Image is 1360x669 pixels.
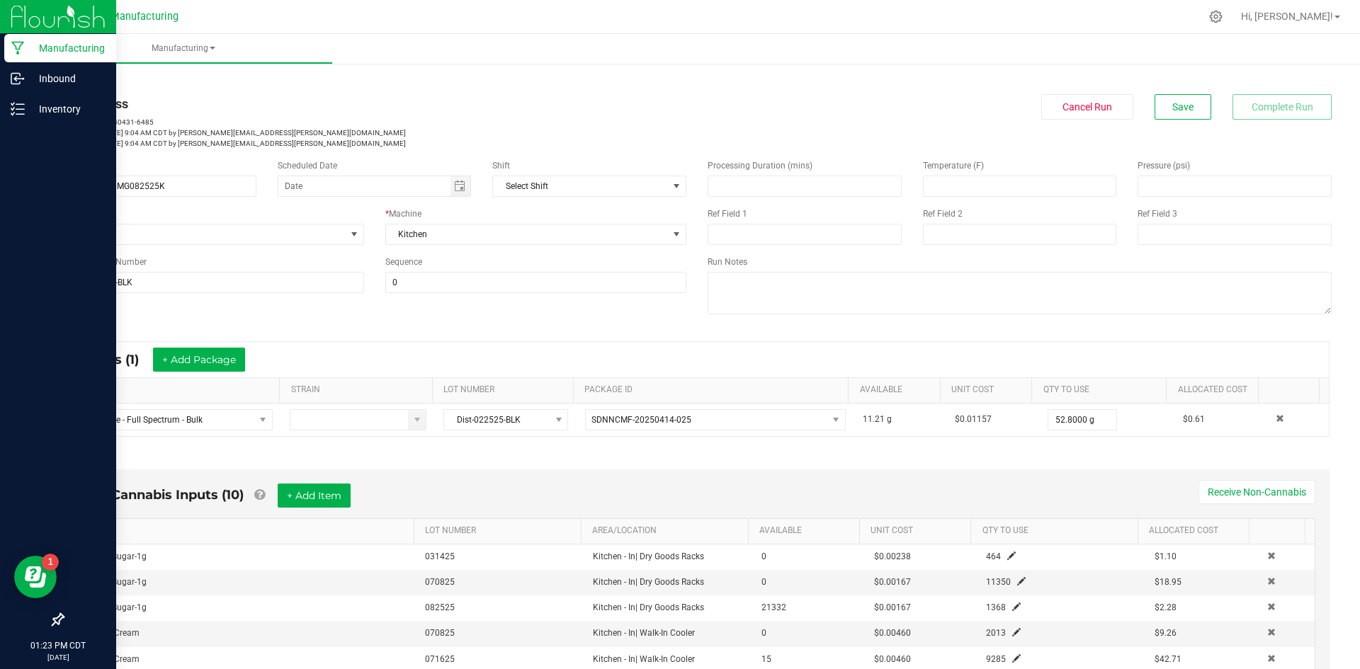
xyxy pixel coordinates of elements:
span: Kitchen - In [593,602,704,612]
p: MP-20250827140431-6485 [62,117,686,127]
span: Inputs (1) [79,352,153,367]
span: Run Notes [708,257,747,267]
span: 070825 [425,628,455,638]
span: Save [1172,101,1194,113]
span: 464 [986,551,1001,561]
span: | Dry Goods Racks [635,602,704,612]
span: Dist-022525-BLK [444,410,550,430]
span: $42.71 [1155,654,1181,664]
span: Kitchen - In [593,551,704,561]
iframe: Resource center unread badge [42,554,59,571]
span: 0 [761,551,766,561]
a: QTY TO USESortable [982,525,1133,537]
span: | Dry Goods Racks [635,551,704,561]
a: AVAILABLESortable [759,525,854,537]
span: $9.26 [1155,628,1177,638]
p: Manufacturing [25,40,110,57]
button: Save [1155,94,1211,120]
p: Inbound [25,70,110,87]
span: $0.00238 [874,551,911,561]
span: $1.10 [1155,551,1177,561]
span: 070825 [425,577,455,587]
p: [DATE] [6,652,110,663]
a: Unit CostSortable [871,525,965,537]
input: Date [278,176,450,196]
span: 2013 [986,628,1006,638]
span: Ref Field 2 [923,209,963,219]
a: AVAILABLESortable [860,384,935,396]
inline-svg: Manufacturing [11,41,25,55]
span: $0.00460 [874,628,911,638]
a: LOT NUMBERSortable [443,384,567,396]
inline-svg: Inbound [11,72,25,86]
span: $0.00167 [874,602,911,612]
a: Sortable [1261,525,1300,537]
span: Toggle calendar [450,176,471,196]
span: NO DATA FOUND [492,176,686,197]
inline-svg: Inventory [11,102,25,116]
span: $18.95 [1155,577,1181,587]
span: 082525 [425,602,455,612]
span: $2.28 [1155,602,1177,612]
a: LOT NUMBERSortable [425,525,575,537]
span: $0.00167 [874,577,911,587]
span: g [887,414,892,424]
span: Temperature (F) [923,161,984,171]
span: Kitchen - In [593,577,704,587]
span: White Sugar-1g [88,602,147,612]
span: | Dry Goods Racks [635,577,704,587]
span: Distillate - Full Spectrum - Bulk [74,410,254,430]
span: 9285 [986,654,1006,664]
span: Shift [492,161,510,171]
a: Allocated CostSortable [1149,525,1244,537]
span: 0 [761,628,766,638]
span: 15 [761,654,771,664]
p: Inventory [25,101,110,118]
span: 071625 [425,654,455,664]
span: Non-Cannabis Inputs (10) [79,487,244,503]
span: Hi, [PERSON_NAME]! [1241,11,1333,22]
span: Ref Field 1 [708,209,747,219]
a: ITEMSortable [76,384,274,396]
span: 11.21 [863,414,885,424]
a: Add Non-Cannabis items that were also consumed in the run (e.g. gloves and packaging); Also add N... [254,487,265,503]
button: + Add Package [153,348,245,372]
p: [DATE] 9:04 AM CDT by [PERSON_NAME][EMAIL_ADDRESS][PERSON_NAME][DOMAIN_NAME] [62,127,686,138]
span: White Sugar-1g [88,577,147,587]
span: Select Shift [493,176,668,196]
span: NO DATA FOUND [74,409,273,430]
span: Kitchen - In [593,654,695,664]
button: Receive Non-Cannabis [1198,480,1315,504]
button: Cancel Run [1041,94,1133,120]
span: Machine [389,209,421,219]
span: 031425 [425,551,455,561]
span: Kitchen [386,224,669,244]
a: PACKAGE IDSortable [584,384,843,396]
div: In Progress [62,94,686,113]
span: Sequence [385,257,422,267]
span: Processing Duration (mins) [708,161,812,171]
span: Manufacturing [34,42,332,55]
span: Cancel Run [1062,101,1112,113]
span: 21332 [761,602,786,612]
span: 1368 [986,602,1006,612]
span: | Walk-In Cooler [635,628,695,638]
a: Manufacturing [34,34,332,64]
span: Pressure (psi) [1138,161,1190,171]
button: Complete Run [1232,94,1332,120]
a: Unit CostSortable [951,384,1026,396]
span: SDNNCMF-20250414-025 [591,415,691,425]
iframe: Resource center [14,556,57,598]
span: | Walk-In Cooler [635,654,695,664]
p: [DATE] 9:04 AM CDT by [PERSON_NAME][EMAIL_ADDRESS][PERSON_NAME][DOMAIN_NAME] [62,138,686,149]
a: Allocated CostSortable [1178,384,1253,396]
a: AREA/LOCATIONSortable [592,525,742,537]
span: Kitchen [63,224,346,244]
a: Sortable [1269,384,1314,396]
span: Kitchen - In [593,628,695,638]
button: + Add Item [278,484,351,508]
a: STRAINSortable [291,384,427,396]
span: Complete Run [1252,101,1313,113]
span: 0 [761,577,766,587]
